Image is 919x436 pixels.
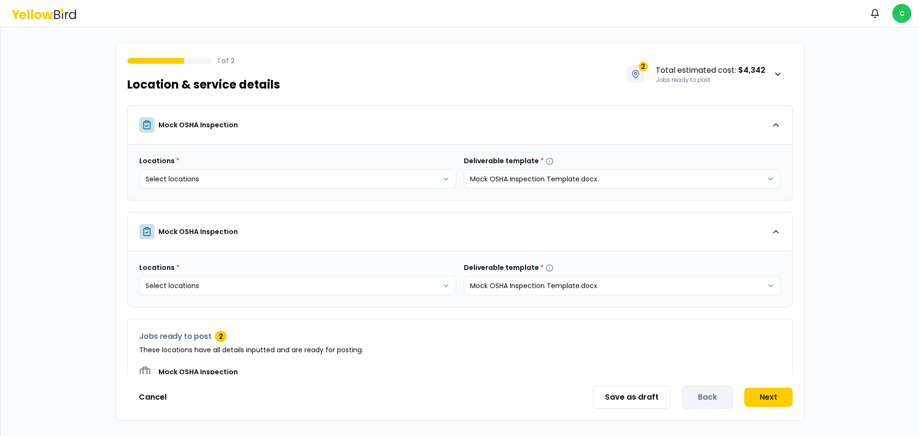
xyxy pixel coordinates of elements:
span: Total estimated cost : [656,65,765,76]
label: Deliverable template [464,156,553,166]
strong: $4,342 [738,65,765,76]
button: Save as draft [593,386,671,409]
h2: Mock OSHA Inspection [158,367,238,377]
button: Mock OSHA Inspection [128,212,792,251]
label: Deliverable template [464,263,553,272]
button: Mock OSHA Inspection [128,106,792,144]
label: Locations [139,156,179,166]
button: Select locations [139,169,456,189]
div: Mock OSHA Inspection [128,144,792,200]
span: Select locations [146,174,199,184]
span: Mock OSHA Inspection Template.docx [470,281,597,291]
span: Mock OSHA Inspection Template.docx [470,174,597,184]
span: Select locations [146,281,199,291]
button: Mock OSHA Inspection Template.docx [464,169,781,189]
button: Cancel [127,388,178,407]
p: 1 of 2 [218,56,235,66]
span: 2 [639,62,648,71]
h1: Location & service details [127,77,280,92]
span: Jobs ready to post [656,76,710,84]
p: Mock OSHA Inspection [158,227,238,236]
button: Select locations [139,276,456,295]
h3: Jobs ready to post [139,331,781,342]
button: Mock OSHA Inspection Template.docx [464,276,781,295]
label: Locations [139,263,179,272]
p: Mock OSHA Inspection [158,120,238,130]
div: 2 [215,331,226,342]
p: These locations have all details inputted and are ready for posting. [139,345,781,355]
span: C [892,4,911,23]
button: Next [744,388,793,407]
button: 2Total estimated cost: $4,342Jobs ready to post [617,55,793,94]
div: Mock OSHA Inspection [128,251,792,307]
